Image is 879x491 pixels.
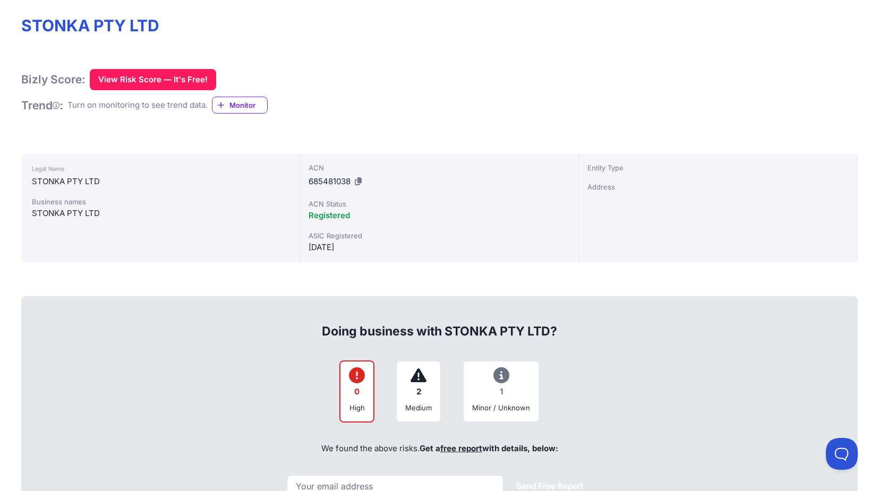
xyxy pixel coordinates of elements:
[32,162,289,175] div: Legal Name
[212,97,268,114] a: Monitor
[309,176,351,186] span: 685481038
[33,306,846,340] div: Doing business with STONKA PTY LTD?
[67,99,208,111] div: Turn on monitoring to see trend data.
[90,69,216,90] button: View Risk Score — It's Free!
[420,443,558,453] span: Get a with details, below:
[32,175,289,188] div: STONKA PTY LTD
[349,402,365,413] div: High
[587,162,849,173] div: Entity Type
[826,438,858,470] iframe: Toggle Customer Support
[349,382,365,402] div: 0
[33,431,846,467] div: We found the above risks.
[309,230,570,241] div: ASIC Registered
[21,16,858,35] h1: STONKA PTY LTD
[472,402,530,413] div: Minor / Unknown
[587,182,849,192] div: Address
[21,98,63,113] h1: Trend :
[32,196,289,207] div: Business names
[229,100,267,110] span: Monitor
[309,162,570,173] div: ACN
[440,443,482,453] a: free report
[405,382,432,402] div: 2
[472,382,530,402] div: 1
[21,72,86,87] h1: Bizly Score:
[309,210,350,220] span: Registered
[405,402,432,413] div: Medium
[309,199,570,209] div: ACN Status
[32,207,289,220] div: STONKA PTY LTD
[309,241,570,254] div: [DATE]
